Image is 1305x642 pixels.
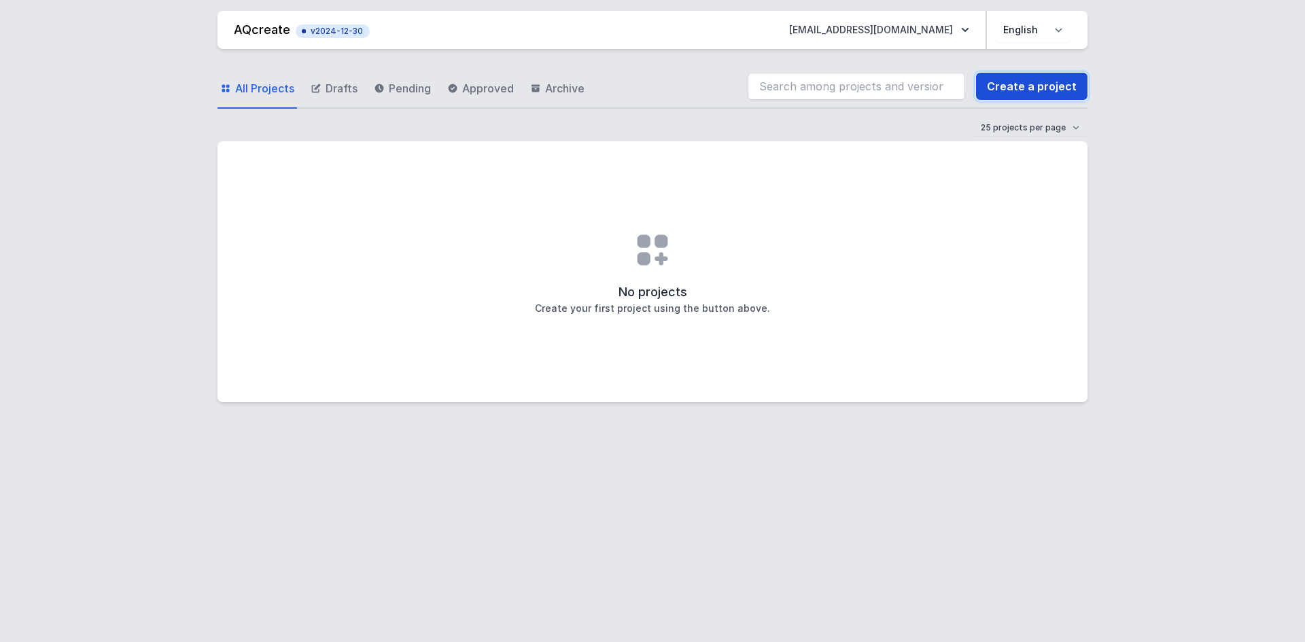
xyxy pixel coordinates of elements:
[326,80,358,96] span: Drafts
[217,69,297,109] a: All Projects
[545,80,585,96] span: Archive
[371,69,434,109] a: Pending
[527,69,587,109] a: Archive
[234,22,290,37] a: AQcreate
[778,18,980,42] button: [EMAIL_ADDRESS][DOMAIN_NAME]
[462,80,514,96] span: Approved
[995,18,1071,42] select: Choose language
[535,302,770,315] h3: Create your first project using the button above.
[296,22,370,38] button: v2024-12-30
[308,69,360,109] a: Drafts
[235,80,294,96] span: All Projects
[976,73,1087,100] a: Create a project
[619,283,687,302] h2: No projects
[302,26,363,37] span: v2024-12-30
[748,73,965,100] input: Search among projects and versions...
[389,80,431,96] span: Pending
[445,69,517,109] a: Approved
